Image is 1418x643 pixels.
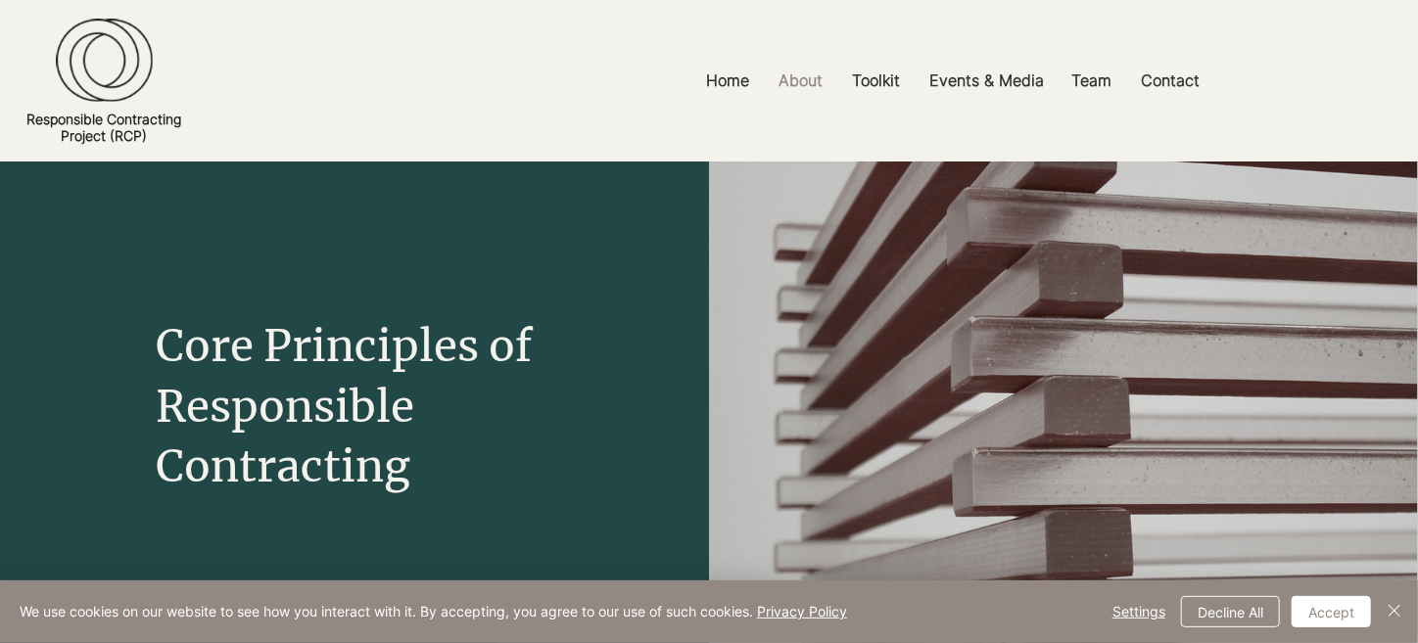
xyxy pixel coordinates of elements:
nav: Site [489,59,1418,103]
button: Close [1383,596,1406,627]
p: Events & Media [921,59,1055,103]
a: Privacy Policy [757,603,847,620]
a: Responsible ContractingProject (RCP) [26,111,181,144]
button: Accept [1292,596,1371,627]
p: Contact [1132,59,1210,103]
p: Team [1063,59,1122,103]
a: Toolkit [838,59,916,103]
span: We use cookies on our website to see how you interact with it. By accepting, you agree to our use... [20,603,847,620]
a: Team [1058,59,1127,103]
button: Decline All [1181,596,1280,627]
a: Home [692,59,765,103]
img: Close [1383,599,1406,622]
a: Events & Media [916,59,1058,103]
a: Contact [1127,59,1215,103]
p: About [770,59,833,103]
p: Toolkit [843,59,911,103]
h1: Core Principles of Responsible Contracting [156,316,567,497]
span: Settings [1112,597,1165,626]
p: Home [697,59,760,103]
a: About [765,59,838,103]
